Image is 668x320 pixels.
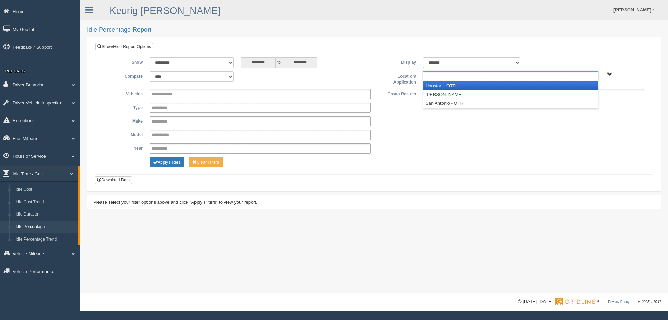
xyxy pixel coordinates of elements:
[638,300,661,304] span: v. 2025.4.1947
[608,300,629,304] a: Privacy Policy
[95,176,132,184] button: Download Data
[374,71,420,86] label: Location/ Application
[423,90,598,99] li: [PERSON_NAME]
[101,130,146,138] label: Model
[101,57,146,66] label: Show
[13,196,78,209] a: Idle Cost Trend
[13,221,78,233] a: Idle Percentage
[101,71,146,80] label: Compare
[555,298,595,305] img: Gridline
[101,89,146,97] label: Vehicles
[276,57,283,68] span: to
[93,200,257,205] span: Please select your filter options above and click "Apply Filters" to view your report.
[101,143,146,152] label: Year
[374,57,420,66] label: Display
[13,184,78,196] a: Idle Cost
[101,116,146,125] label: Make
[518,298,661,305] div: © [DATE]-[DATE] - ™
[189,157,223,167] button: Change Filter Options
[423,99,598,108] li: San Antonio - OTR
[101,103,146,111] label: Type
[150,157,184,167] button: Change Filter Options
[374,89,420,97] label: Group Results
[13,233,78,246] a: Idle Percentage Trend
[423,81,598,90] li: Houston - OTR
[95,43,153,50] a: Show/Hide Report Options
[110,5,221,16] a: Keurig [PERSON_NAME]
[13,208,78,221] a: Idle Duration
[87,26,661,33] h2: Idle Percentage Report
